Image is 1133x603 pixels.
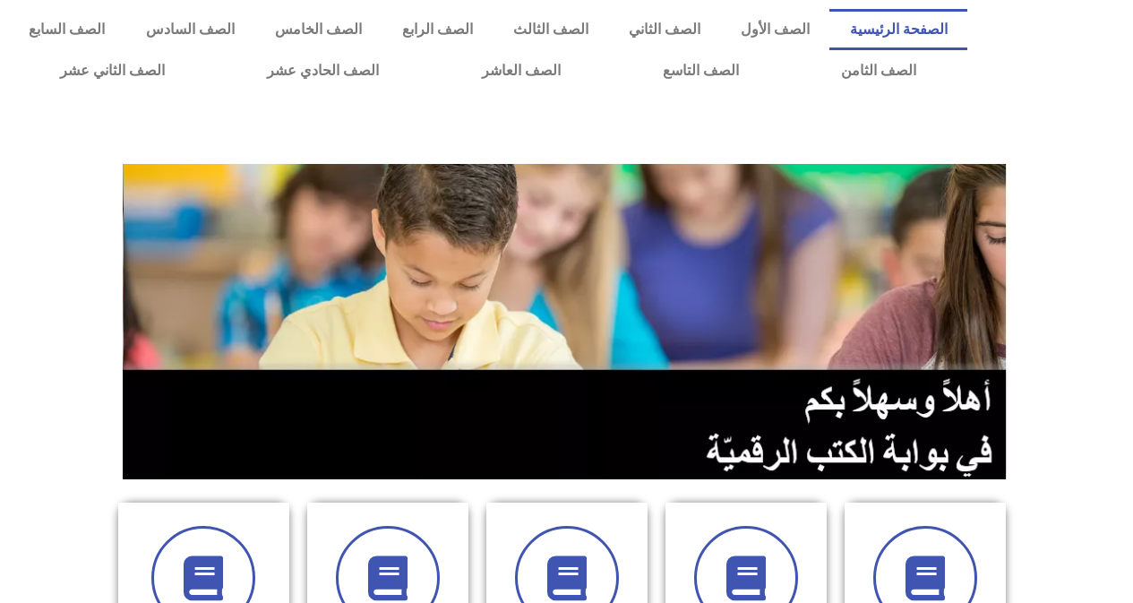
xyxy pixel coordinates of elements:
a: الصف الحادي عشر [216,50,430,91]
a: الصف الثاني عشر [9,50,216,91]
a: الصف الخامس [254,9,382,50]
a: الصف الأول [720,9,829,50]
a: الصفحة الرئيسية [829,9,967,50]
a: الصف الثاني [608,9,720,50]
a: الصف الرابع [382,9,493,50]
a: الصف العاشر [431,50,612,91]
a: الصف التاسع [612,50,790,91]
a: الصف السادس [125,9,254,50]
a: الصف السابع [9,9,125,50]
a: الصف الثامن [790,50,967,91]
a: الصف الثالث [493,9,608,50]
